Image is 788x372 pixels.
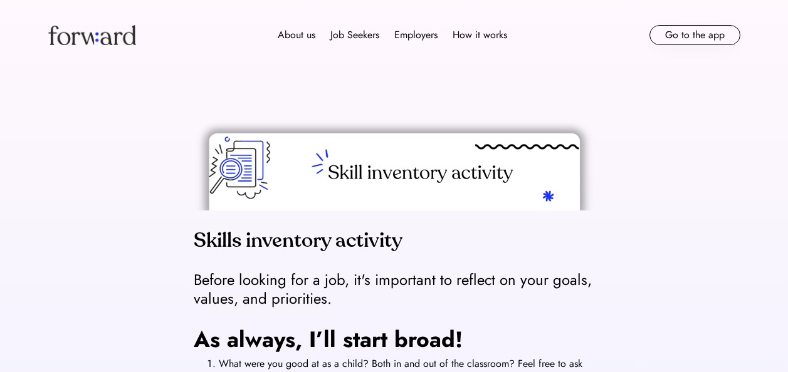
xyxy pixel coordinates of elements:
div: Job Seekers [330,28,379,43]
div: How it works [453,28,507,43]
div: Before looking for a job, it's important to reflect on your goals, values, and priorities. [194,271,595,308]
img: skill%20inventory.png [194,120,595,210]
div: Employers [394,28,438,43]
div: About us [278,28,315,43]
button: Go to the app [649,25,740,45]
span: As always, I’ll start broad! [194,323,463,355]
img: Forward logo [48,25,136,45]
div: Skills inventory activity [194,225,402,256]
